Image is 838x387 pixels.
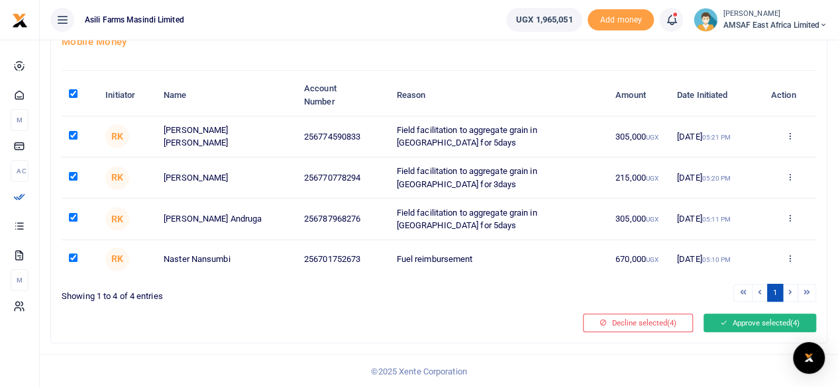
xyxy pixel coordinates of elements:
span: AMSAF East Africa Limited [723,19,827,31]
small: [PERSON_NAME] [723,9,827,20]
a: profile-user [PERSON_NAME] AMSAF East Africa Limited [694,8,827,32]
td: Field facilitation to aggregate grain in [GEOGRAPHIC_DATA] for 3days [389,157,608,198]
td: [PERSON_NAME] [156,157,297,198]
span: Rita Karungi [105,124,129,148]
small: UGX [646,256,658,263]
td: 305,000 [608,116,670,157]
td: [DATE] [670,157,763,198]
li: Ac [11,160,28,182]
td: [DATE] [670,240,763,279]
span: (4) [667,318,676,327]
th: Name: activate to sort column ascending [156,75,297,116]
th: Date Initiated: activate to sort column ascending [670,75,763,116]
span: Add money [588,9,654,31]
img: logo-small [12,13,28,28]
td: [PERSON_NAME] Andruga [156,198,297,239]
td: 256770778294 [297,157,390,198]
h4: Mobile Money [62,34,816,49]
td: Naster Nansumbi [156,240,297,279]
td: 256787968276 [297,198,390,239]
a: logo-small logo-large logo-large [12,15,28,24]
th: Initiator: activate to sort column ascending [98,75,156,116]
button: Decline selected(4) [583,314,693,332]
li: M [11,269,28,291]
span: UGX 1,965,051 [516,13,572,26]
small: UGX [646,216,658,223]
span: Rita Karungi [105,166,129,190]
div: Open Intercom Messenger [793,342,825,374]
li: Toup your wallet [588,9,654,31]
th: Account Number: activate to sort column ascending [297,75,390,116]
small: 05:20 PM [702,175,731,182]
td: Field facilitation to aggregate grain in [GEOGRAPHIC_DATA] for 5days [389,116,608,157]
button: Approve selected(4) [704,314,816,332]
img: profile-user [694,8,717,32]
td: [PERSON_NAME] [PERSON_NAME] [156,116,297,157]
td: [DATE] [670,198,763,239]
a: 1 [767,284,783,302]
span: Rita Karungi [105,207,129,231]
td: Field facilitation to aggregate grain in [GEOGRAPHIC_DATA] for 5days [389,198,608,239]
small: 05:21 PM [702,134,731,141]
td: Fuel reimbursement [389,240,608,279]
span: Rita Karungi [105,247,129,271]
th: Reason: activate to sort column ascending [389,75,608,116]
td: 305,000 [608,198,670,239]
small: 05:11 PM [702,216,731,223]
small: UGX [646,134,658,141]
div: Showing 1 to 4 of 4 entries [62,282,434,303]
a: UGX 1,965,051 [506,8,582,32]
td: 256774590833 [297,116,390,157]
td: 670,000 [608,240,670,279]
td: 256701752673 [297,240,390,279]
span: Asili Farms Masindi Limited [79,14,189,26]
small: UGX [646,175,658,182]
li: Wallet ballance [501,8,588,32]
small: 05:10 PM [702,256,731,263]
a: Add money [588,14,654,24]
th: Action: activate to sort column ascending [763,75,816,116]
td: [DATE] [670,116,763,157]
th: Amount: activate to sort column ascending [608,75,670,116]
span: (4) [790,318,800,327]
th: : activate to sort column descending [62,75,98,116]
td: 215,000 [608,157,670,198]
li: M [11,109,28,131]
